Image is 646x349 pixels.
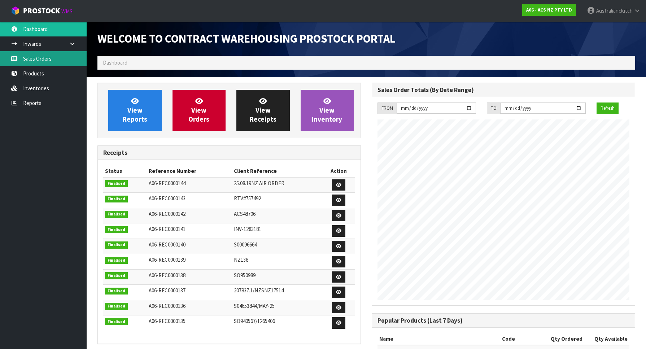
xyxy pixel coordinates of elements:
strong: A06 - ACS NZ PTY LTD [526,7,572,13]
span: Finalised [105,272,128,279]
h3: Receipts [103,149,355,156]
th: Code [500,333,541,345]
span: S00096664 [234,241,257,248]
th: Reference Number [147,165,232,177]
small: WMS [61,8,73,15]
span: Finalised [105,288,128,295]
span: ProStock [23,6,60,16]
span: View Receipts [250,97,276,124]
span: A06-REC0000138 [149,272,185,279]
span: A06-REC0000137 [149,287,185,294]
span: SO950989 [234,272,256,279]
a: ViewReports [108,90,162,131]
span: View Inventory [312,97,342,124]
span: Finalised [105,196,128,203]
span: Finalised [105,180,128,187]
th: Status [103,165,147,177]
span: A06-REC0000140 [149,241,185,248]
span: A06-REC0000136 [149,302,185,309]
span: A06-REC0000142 [149,210,185,217]
a: ViewReceipts [236,90,290,131]
img: cube-alt.png [11,6,20,15]
span: SO940567/1265406 [234,318,275,324]
div: TO [487,102,500,114]
th: Action [322,165,355,177]
th: Client Reference [232,165,322,177]
span: A06-REC0000143 [149,195,185,202]
span: A06-REC0000144 [149,180,185,187]
span: Finalised [105,257,128,264]
button: Refresh [597,102,619,114]
span: Welcome to Contract Warehousing ProStock Portal [97,31,396,46]
th: Name [377,333,500,345]
span: Finalised [105,241,128,249]
span: Finalised [105,211,128,218]
span: A06-REC0000135 [149,318,185,324]
span: Finalised [105,318,128,326]
span: NZ138 [234,256,248,263]
span: Finalised [105,303,128,310]
a: ViewOrders [173,90,226,131]
span: RTV#757492 [234,195,261,202]
span: A06-REC0000139 [149,256,185,263]
th: Qty Available [584,333,629,345]
span: View Reports [123,97,147,124]
span: ACS48706 [234,210,256,217]
h3: Popular Products (Last 7 Days) [377,317,629,324]
span: View Orders [188,97,209,124]
span: 25.08.19NZ AIR ORDER [234,180,284,187]
span: 207837.1/NZSNZ17514 [234,287,284,294]
h3: Sales Order Totals (By Date Range) [377,87,629,93]
span: Dashboard [103,59,127,66]
span: Finalised [105,226,128,234]
th: Qty Ordered [541,333,584,345]
span: S04653844/MAY-25 [234,302,275,309]
span: A06-REC0000141 [149,226,185,232]
div: FROM [377,102,397,114]
span: Australianclutch [596,7,633,14]
a: ViewInventory [301,90,354,131]
span: INV-1283181 [234,226,261,232]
